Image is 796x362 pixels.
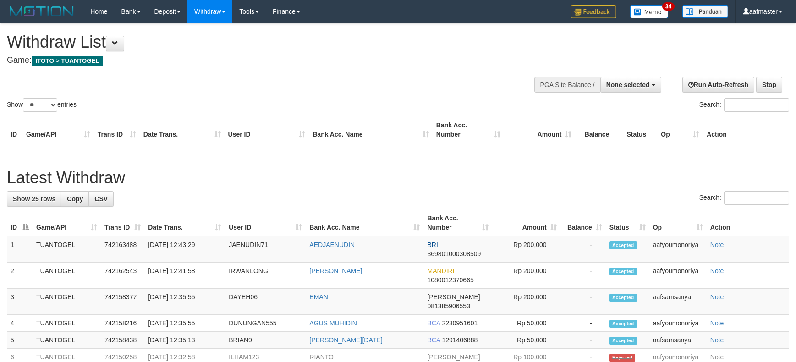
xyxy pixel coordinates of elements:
label: Show entries [7,98,77,112]
td: TUANTOGEL [33,263,101,289]
a: AGUS MUHIDIN [309,319,357,327]
td: 742158216 [101,315,144,332]
td: TUANTOGEL [33,332,101,349]
h1: Latest Withdraw [7,169,789,187]
a: Note [710,241,724,248]
th: Date Trans. [140,117,225,143]
a: AEDJAENUDIN [309,241,355,248]
h4: Game: [7,56,522,65]
a: [PERSON_NAME][DATE] [309,336,382,344]
a: CSV [88,191,114,207]
td: BRIAN9 [225,332,306,349]
th: User ID: activate to sort column ascending [225,210,306,236]
span: BRI [427,241,438,248]
span: Rejected [609,354,635,362]
th: Status [623,117,657,143]
span: Copy 369801000308509 to clipboard [427,250,481,258]
td: Rp 50,000 [492,332,560,349]
select: Showentries [23,98,57,112]
th: Op: activate to sort column ascending [649,210,707,236]
a: Note [710,267,724,274]
td: 2 [7,263,33,289]
a: RIANTO [309,353,334,361]
td: DAYEH06 [225,289,306,315]
span: None selected [606,81,650,88]
td: - [560,332,606,349]
input: Search: [724,191,789,205]
td: Rp 200,000 [492,236,560,263]
th: Balance: activate to sort column ascending [560,210,606,236]
span: BCA [427,336,440,344]
span: Accepted [609,268,637,275]
span: 34 [662,2,675,11]
div: PGA Site Balance / [534,77,600,93]
td: 1 [7,236,33,263]
img: Feedback.jpg [571,5,616,18]
span: [PERSON_NAME] [427,293,480,301]
td: 4 [7,315,33,332]
span: [PERSON_NAME] [427,353,480,361]
span: MANDIRI [427,267,454,274]
th: Amount: activate to sort column ascending [492,210,560,236]
span: Copy 081385906553 to clipboard [427,302,470,310]
td: aafyoumonoriya [649,263,707,289]
td: [DATE] 12:43:29 [144,236,225,263]
span: Accepted [609,320,637,328]
th: Op [657,117,703,143]
td: TUANTOGEL [33,289,101,315]
th: Bank Acc. Name [309,117,433,143]
td: TUANTOGEL [33,315,101,332]
a: Note [710,353,724,361]
th: Bank Acc. Number [433,117,504,143]
td: aafyoumonoriya [649,236,707,263]
span: ITOTO > TUANTOGEL [32,56,103,66]
td: - [560,289,606,315]
img: Button%20Memo.svg [630,5,669,18]
td: TUANTOGEL [33,236,101,263]
a: Run Auto-Refresh [682,77,754,93]
th: Amount [504,117,576,143]
th: User ID [225,117,309,143]
a: Note [710,293,724,301]
td: [DATE] 12:35:55 [144,315,225,332]
h1: Withdraw List [7,33,522,51]
td: 742158438 [101,332,144,349]
td: - [560,263,606,289]
th: Game/API [22,117,94,143]
td: [DATE] 12:35:55 [144,289,225,315]
td: - [560,315,606,332]
span: Copy 1080012370665 to clipboard [427,276,473,284]
th: Trans ID [94,117,140,143]
span: Accepted [609,241,637,249]
span: Copy 1291406888 to clipboard [442,336,478,344]
input: Search: [724,98,789,112]
a: Note [710,336,724,344]
td: aafsamsanya [649,289,707,315]
span: Copy 2230951601 to clipboard [442,319,478,327]
td: [DATE] 12:35:13 [144,332,225,349]
label: Search: [699,98,789,112]
td: 742158377 [101,289,144,315]
a: EMAN [309,293,328,301]
th: Game/API: activate to sort column ascending [33,210,101,236]
td: Rp 200,000 [492,263,560,289]
td: - [560,236,606,263]
td: 3 [7,289,33,315]
td: DUNUNGAN555 [225,315,306,332]
span: Copy [67,195,83,203]
a: Show 25 rows [7,191,61,207]
a: Stop [756,77,782,93]
span: CSV [94,195,108,203]
th: Balance [575,117,623,143]
td: Rp 200,000 [492,289,560,315]
td: JAENUDIN71 [225,236,306,263]
th: Trans ID: activate to sort column ascending [101,210,144,236]
td: Rp 50,000 [492,315,560,332]
th: Bank Acc. Name: activate to sort column ascending [306,210,423,236]
span: Accepted [609,294,637,302]
span: BCA [427,319,440,327]
img: panduan.png [682,5,728,18]
td: 742163488 [101,236,144,263]
img: MOTION_logo.png [7,5,77,18]
th: Date Trans.: activate to sort column ascending [144,210,225,236]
